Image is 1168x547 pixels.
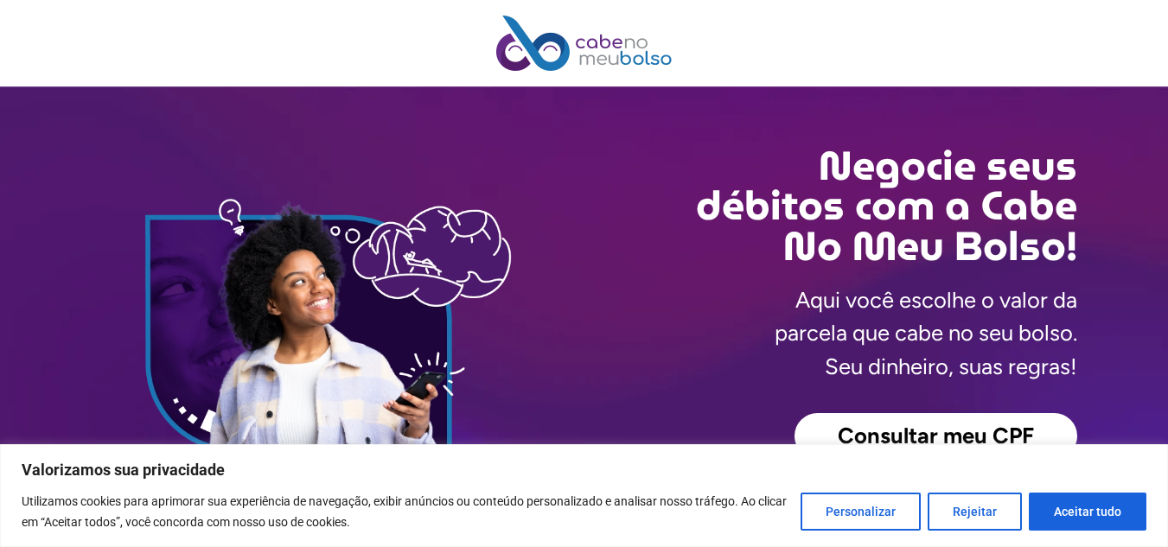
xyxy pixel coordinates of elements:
span: Consultar meu CPF [838,425,1034,448]
p: Aqui você escolhe o valor da parcela que cabe no seu bolso. Seu dinheiro, suas regras! [775,283,1077,383]
img: Cabe no Meu Bolso [496,16,673,71]
button: Personalizar [801,493,921,531]
h2: Negocie seus débitos com a Cabe No Meu Bolso! [584,146,1077,266]
a: Consultar meu CPF [795,413,1077,460]
button: Rejeitar [928,493,1022,531]
p: Valorizamos sua privacidade [22,460,1146,480]
p: Utilizamos cookies para aprimorar sua experiência de navegação, exibir anúncios ou conteúdo perso... [22,491,788,532]
button: Aceitar tudo [1029,493,1146,531]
